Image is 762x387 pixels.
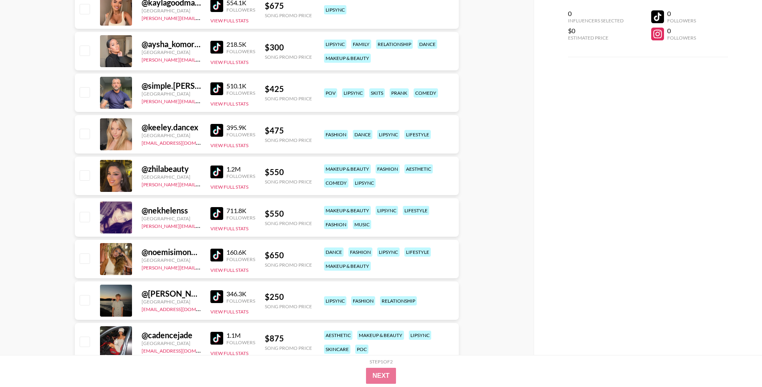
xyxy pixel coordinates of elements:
[366,368,396,384] button: Next
[226,48,255,54] div: Followers
[265,303,312,309] div: Song Promo Price
[324,261,371,271] div: makeup & beauty
[265,42,312,52] div: $ 300
[226,90,255,96] div: Followers
[351,40,371,49] div: family
[142,8,201,14] div: [GEOGRAPHIC_DATA]
[142,81,201,91] div: @ simple.[PERSON_NAME].8
[265,333,312,343] div: $ 875
[265,1,312,11] div: $ 675
[568,35,624,41] div: Estimated Price
[226,7,255,13] div: Followers
[377,130,400,139] div: lipsync
[210,82,223,95] img: TikTok
[265,84,312,94] div: $ 425
[210,184,248,190] button: View Full Stats
[142,299,201,305] div: [GEOGRAPHIC_DATA]
[210,290,223,303] img: TikTok
[324,88,337,98] div: pov
[265,179,312,185] div: Song Promo Price
[357,331,404,340] div: makeup & beauty
[142,14,260,21] a: [PERSON_NAME][EMAIL_ADDRESS][DOMAIN_NAME]
[390,88,409,98] div: prank
[324,296,346,305] div: lipsync
[142,257,201,263] div: [GEOGRAPHIC_DATA]
[353,178,376,188] div: lipsync
[376,206,398,215] div: lipsync
[353,220,371,229] div: music
[226,248,255,256] div: 160.6K
[667,10,696,18] div: 0
[403,206,429,215] div: lifestyle
[226,215,255,221] div: Followers
[142,91,201,97] div: [GEOGRAPHIC_DATA]
[414,88,438,98] div: comedy
[370,359,393,365] div: Step 1 of 2
[265,345,312,351] div: Song Promo Price
[142,221,336,229] a: [PERSON_NAME][EMAIL_ADDRESS][PERSON_NAME][PERSON_NAME][DOMAIN_NAME]
[210,142,248,148] button: View Full Stats
[226,298,255,304] div: Followers
[210,18,248,24] button: View Full Stats
[351,296,375,305] div: fashion
[142,49,201,55] div: [GEOGRAPHIC_DATA]
[667,18,696,24] div: Followers
[210,101,248,107] button: View Full Stats
[324,220,348,229] div: fashion
[667,35,696,41] div: Followers
[142,138,222,146] a: [EMAIL_ADDRESS][DOMAIN_NAME]
[265,220,312,226] div: Song Promo Price
[376,40,413,49] div: relationship
[265,54,312,60] div: Song Promo Price
[418,40,437,49] div: dance
[210,267,248,273] button: View Full Stats
[142,205,201,215] div: @ nekhelenss
[210,166,223,178] img: TikTok
[265,12,312,18] div: Song Promo Price
[142,180,260,188] a: [PERSON_NAME][EMAIL_ADDRESS][DOMAIN_NAME]
[324,247,344,257] div: dance
[324,206,371,215] div: makeup & beauty
[210,59,248,65] button: View Full Stats
[324,5,346,14] div: lipsync
[324,178,348,188] div: comedy
[142,122,201,132] div: @ keeley.dancex
[142,340,201,346] div: [GEOGRAPHIC_DATA]
[265,250,312,260] div: $ 650
[722,347,752,377] iframe: Drift Widget Chat Controller
[142,39,201,49] div: @ aysha_komorah
[226,40,255,48] div: 218.5K
[226,82,255,90] div: 510.1K
[324,40,346,49] div: lipsync
[355,345,368,354] div: poc
[142,263,260,271] a: [PERSON_NAME][EMAIL_ADDRESS][DOMAIN_NAME]
[324,331,352,340] div: aesthetic
[568,27,624,35] div: $0
[265,137,312,143] div: Song Promo Price
[380,296,417,305] div: relationship
[226,124,255,132] div: 395.9K
[404,164,433,174] div: aesthetic
[210,332,223,345] img: TikTok
[142,97,260,104] a: [PERSON_NAME][EMAIL_ADDRESS][DOMAIN_NAME]
[142,164,201,174] div: @ zhilabeauty
[369,88,385,98] div: skits
[142,289,201,299] div: @ [PERSON_NAME].taylor07
[226,207,255,215] div: 711.8K
[265,126,312,136] div: $ 475
[265,262,312,268] div: Song Promo Price
[265,292,312,302] div: $ 250
[210,309,248,315] button: View Full Stats
[568,18,624,24] div: Influencers Selected
[226,290,255,298] div: 346.3K
[348,247,372,257] div: fashion
[142,247,201,257] div: @ noemisimoncouceiro
[376,164,400,174] div: fashion
[324,345,350,354] div: skincare
[210,225,248,231] button: View Full Stats
[265,167,312,177] div: $ 550
[404,130,431,139] div: lifestyle
[568,10,624,18] div: 0
[226,339,255,345] div: Followers
[409,331,431,340] div: lipsync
